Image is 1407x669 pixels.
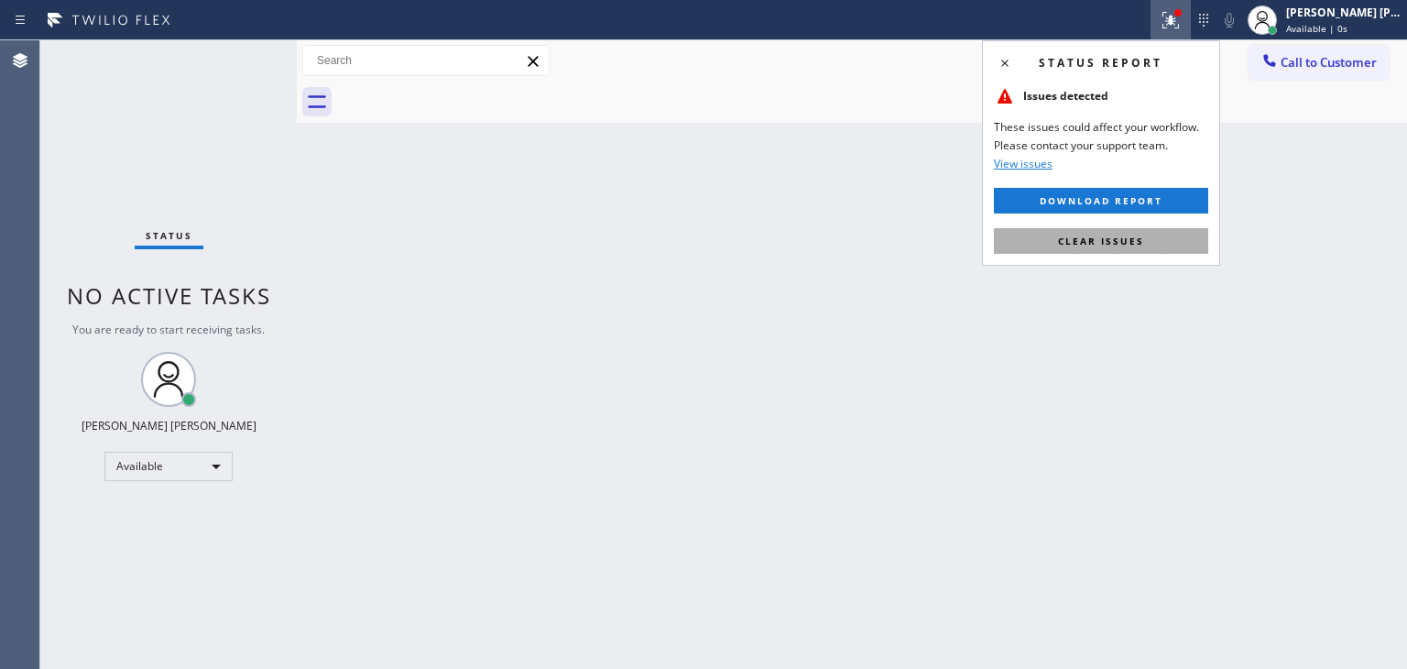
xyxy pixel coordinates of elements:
div: Available [104,452,233,481]
button: Mute [1216,7,1242,33]
div: [PERSON_NAME] [PERSON_NAME] [82,418,256,433]
input: Search [303,46,549,75]
span: No active tasks [67,280,271,311]
span: Status [146,229,192,242]
span: Available | 0s [1286,22,1347,35]
div: [PERSON_NAME] [PERSON_NAME] [1286,5,1402,20]
span: Call to Customer [1281,54,1377,71]
span: You are ready to start receiving tasks. [72,322,265,337]
button: Call to Customer [1249,45,1389,80]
